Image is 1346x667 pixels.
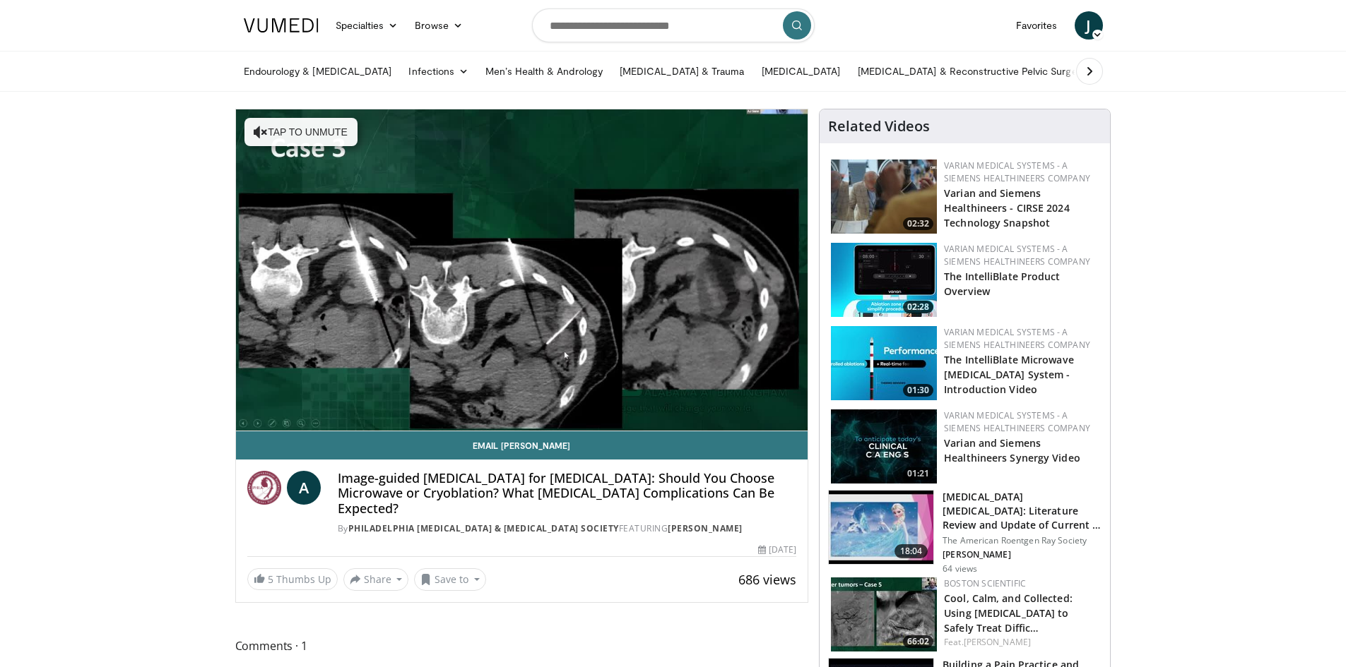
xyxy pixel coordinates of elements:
p: The American Roentgen Ray Society [943,535,1102,546]
span: 02:32 [903,217,933,230]
a: Philadelphia [MEDICAL_DATA] & [MEDICAL_DATA] Society [348,522,619,534]
p: 64 views [943,563,977,575]
a: A [287,471,321,505]
video-js: Video Player [236,109,808,431]
a: [PERSON_NAME] [964,636,1031,648]
h3: [MEDICAL_DATA] [MEDICAL_DATA]: Literature Review and Update of Current … [943,490,1102,532]
a: Cool, Calm, and Collected: Using [MEDICAL_DATA] to Safely Treat Diffic… [944,591,1073,635]
div: Feat. [944,636,1099,649]
a: Varian Medical Systems - A Siemens Healthineers Company [944,409,1090,434]
img: VuMedi Logo [244,18,319,32]
a: Email [PERSON_NAME] [236,431,808,459]
span: 66:02 [903,635,933,648]
button: Tap to unmute [244,118,358,146]
a: Specialties [327,11,407,40]
img: dd54f924-ed31-411f-98ec-9833db928986.150x105_q85_crop-smart_upscale.jpg [831,409,937,483]
a: Infections [400,57,477,85]
a: Men’s Health & Andrology [477,57,611,85]
a: Varian Medical Systems - A Siemens Healthineers Company [944,326,1090,351]
a: Varian Medical Systems - A Siemens Healthineers Company [944,243,1090,268]
p: [PERSON_NAME] [943,549,1102,560]
a: Varian and Siemens Healthineers Synergy Video [944,436,1080,464]
a: The IntelliBlate Product Overview [944,270,1060,298]
a: 66:02 [831,577,937,651]
span: Comments 1 [235,637,809,655]
span: 01:21 [903,467,933,480]
a: Favorites [1008,11,1066,40]
h4: Related Videos [828,118,930,135]
span: 02:28 [903,301,933,313]
a: [MEDICAL_DATA] & Trauma [611,57,753,85]
a: [MEDICAL_DATA] [753,57,849,85]
a: 5 Thumbs Up [247,568,338,590]
a: Boston Scientific [944,577,1026,589]
img: e21b9506-2e6f-46d3-a4b3-e183d5d2d9ac.150x105_q85_crop-smart_upscale.jpg [831,243,937,317]
h4: Image-guided [MEDICAL_DATA] for [MEDICAL_DATA]: Should You Choose Microwave or Cryoblation? What ... [338,471,796,517]
a: Varian and Siemens Healthineers - CIRSE 2024 Technology Snapshot [944,186,1070,229]
button: Save to [414,568,486,591]
img: 96cd804d-d24d-4096-823a-e9beb0634c42.150x105_q85_crop-smart_upscale.jpg [831,577,937,651]
a: 02:28 [831,243,937,317]
a: Browse [406,11,471,40]
span: 5 [268,572,273,586]
img: f0cd9ce5-d0df-416d-b30a-93452e79d50c.150x105_q85_crop-smart_upscale.jpg [829,491,933,564]
button: Share [343,568,409,591]
img: c3af100c-e70b-45d5-a149-e8d9e5b4c33f.150x105_q85_crop-smart_upscale.jpg [831,160,937,234]
a: 01:21 [831,409,937,483]
a: 01:30 [831,326,937,400]
a: Endourology & [MEDICAL_DATA] [235,57,401,85]
a: 18:04 [MEDICAL_DATA] [MEDICAL_DATA]: Literature Review and Update of Current … The American Roent... [828,490,1102,575]
div: [DATE] [758,543,796,556]
span: 01:30 [903,384,933,397]
a: 02:32 [831,160,937,234]
img: 9dd24252-e4f0-4a32-aaaa-d603767551b7.150x105_q85_crop-smart_upscale.jpg [831,326,937,400]
a: The IntelliBlate Microwave [MEDICAL_DATA] System - Introduction Video [944,353,1074,396]
a: [PERSON_NAME] [668,522,743,534]
a: Varian Medical Systems - A Siemens Healthineers Company [944,160,1090,184]
input: Search topics, interventions [532,8,815,42]
a: [MEDICAL_DATA] & Reconstructive Pelvic Surgery [849,57,1094,85]
img: Philadelphia Angiography & Interventional Radiology Society [247,471,281,505]
a: J [1075,11,1103,40]
div: By FEATURING [338,522,796,535]
span: 18:04 [895,544,928,558]
span: 686 views [738,571,796,588]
